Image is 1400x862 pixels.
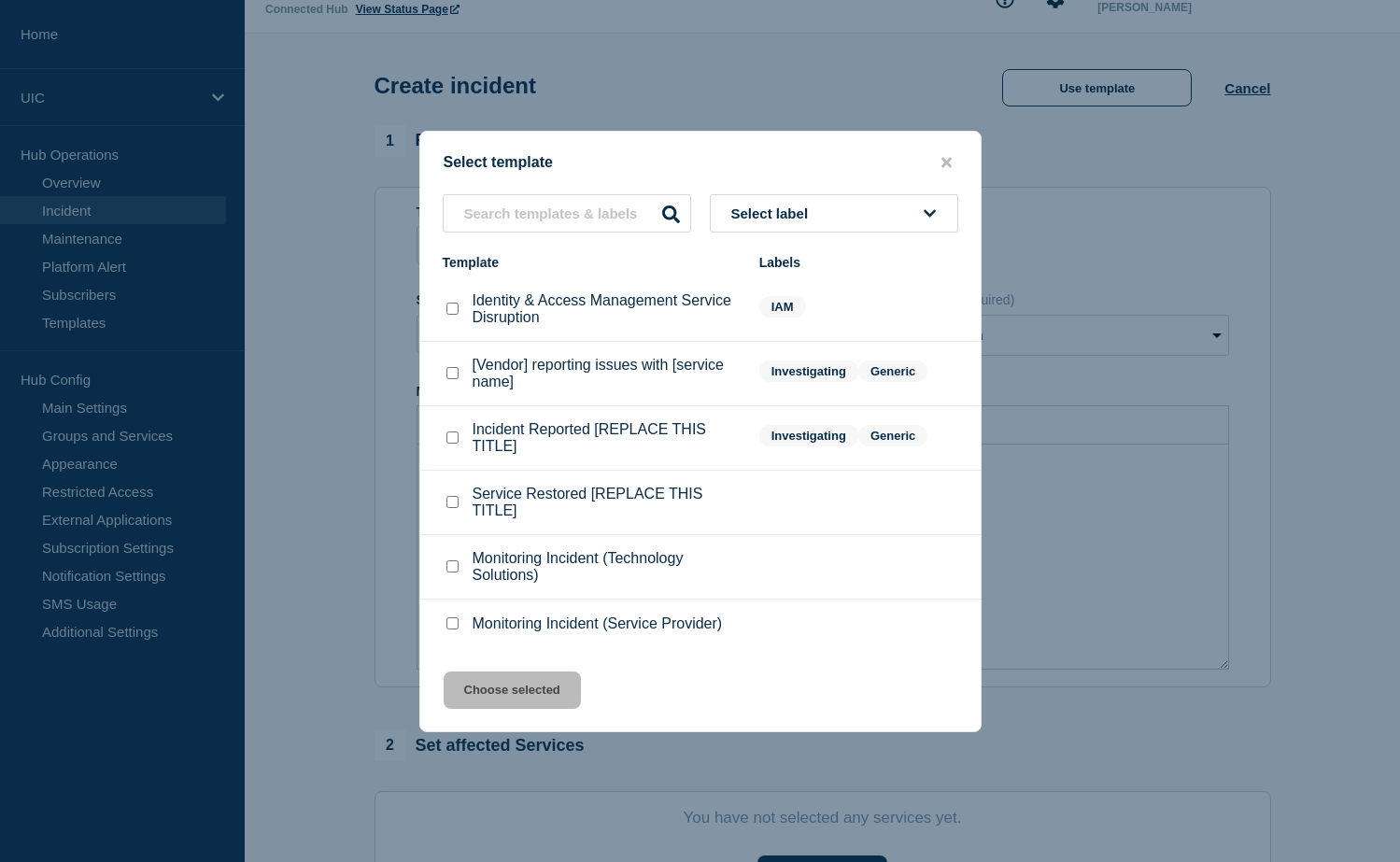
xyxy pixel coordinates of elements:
[936,154,957,172] button: close button
[858,360,927,382] span: Generic
[759,296,806,318] span: IAM
[446,303,459,315] input: Identity & Access Management Service Disruption checkbox
[446,560,459,572] input: Monitoring Incident (Technology Solutions) checkbox
[710,194,958,233] button: Select label
[443,255,741,270] div: Template
[473,486,741,519] p: Service Restored [REPLACE THIS TITLE]
[731,205,816,221] span: Select label
[446,367,459,379] input: [Vendor] reporting issues with [service name] checkbox
[759,360,858,382] span: Investigating
[420,154,981,172] div: Select template
[473,421,741,455] p: Incident Reported [REPLACE THIS TITLE]
[446,617,459,629] input: Monitoring Incident (Service Provider) checkbox
[473,357,741,390] p: [Vendor] reporting issues with [service name]
[473,615,723,632] p: Monitoring Incident (Service Provider)
[759,425,858,446] span: Investigating
[473,292,741,326] p: Identity & Access Management Service Disruption
[446,431,459,444] input: Incident Reported [REPLACE THIS TITLE] checkbox
[473,550,741,584] p: Monitoring Incident (Technology Solutions)
[759,255,958,270] div: Labels
[444,671,581,709] button: Choose selected
[446,496,459,508] input: Service Restored [REPLACE THIS TITLE] checkbox
[858,425,927,446] span: Generic
[443,194,691,233] input: Search templates & labels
